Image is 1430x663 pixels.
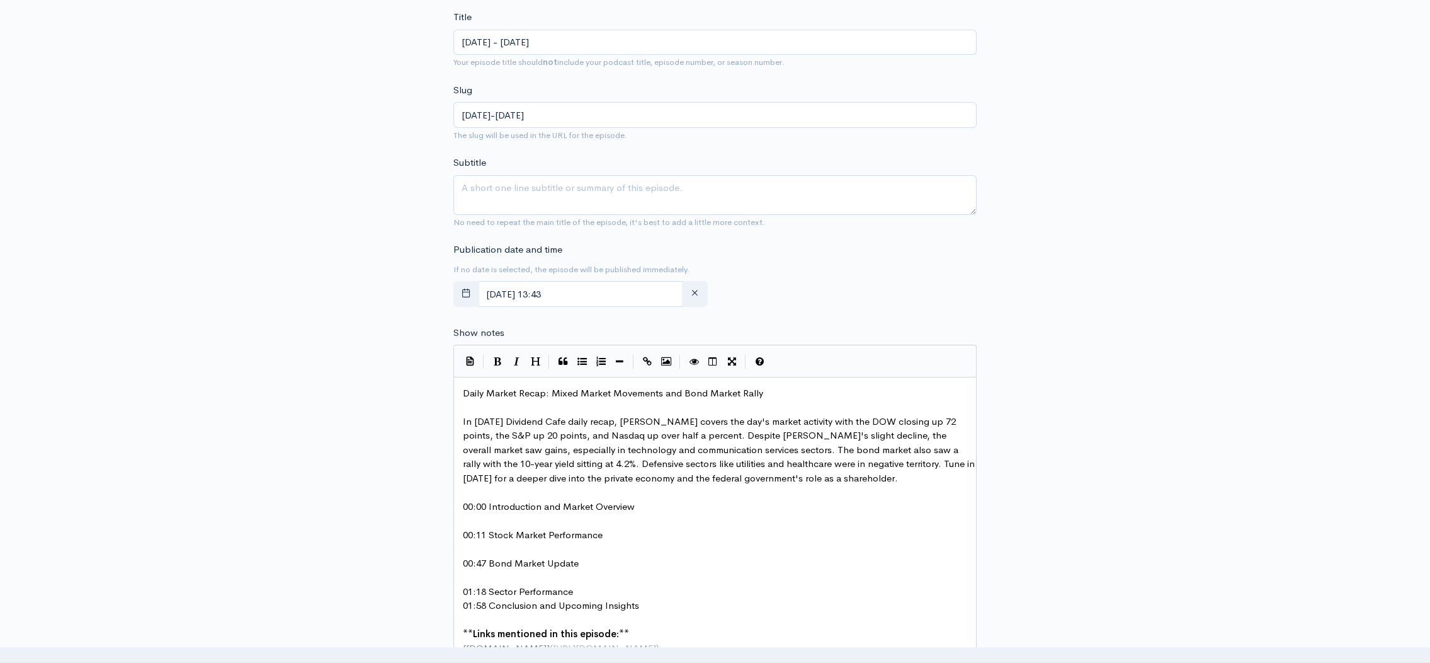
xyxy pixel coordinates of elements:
i: | [548,355,550,369]
span: ( [550,642,553,654]
button: Heading [526,352,545,371]
span: Daily Market Recap: Mixed Market Movements and Bond Market Rally [463,387,763,399]
button: clear [682,281,708,307]
span: [ [463,642,466,654]
span: 00:00 Introduction and Market Overview [463,500,635,512]
small: If no date is selected, the episode will be published immediately. [453,264,689,275]
label: Subtitle [453,156,486,170]
button: toggle [453,281,479,307]
span: [URL][DOMAIN_NAME] [553,642,656,654]
span: ] [547,642,550,654]
label: Title [453,10,472,25]
small: Your episode title should include your podcast title, episode number, or season number. [453,57,785,67]
button: Bold [488,352,507,371]
button: Insert Image [657,352,676,371]
button: Numbered List [591,352,610,371]
span: In [DATE] Dividend Cafe daily recap, [PERSON_NAME] covers the day's market activity with the DOW ... [463,415,977,484]
i: | [745,355,746,369]
strong: not [543,57,557,67]
span: Links mentioned in this episode: [473,628,619,640]
span: [DOMAIN_NAME] [466,642,547,654]
input: What is the episode's title? [453,30,977,55]
button: Toggle Fullscreen [722,352,741,371]
span: 00:47 Bond Market Update [463,557,579,569]
button: Markdown Guide [750,352,769,371]
button: Insert Show Notes Template [460,351,479,370]
button: Quote [553,352,572,371]
button: Toggle Side by Side [703,352,722,371]
button: Generic List [572,352,591,371]
input: title-of-episode [453,102,977,128]
span: 01:58 Conclusion and Upcoming Insights [463,599,639,611]
label: Publication date and time [453,243,562,257]
i: | [633,355,634,369]
label: Slug [453,83,472,98]
small: The slug will be used in the URL for the episode. [453,130,627,141]
label: Show notes [453,326,504,340]
button: Toggle Preview [684,352,703,371]
button: Insert Horizontal Line [610,352,629,371]
button: Create Link [638,352,657,371]
i: | [483,355,484,369]
span: 01:18 Sector Performance [463,585,573,597]
i: | [679,355,681,369]
button: Italic [507,352,526,371]
span: ) [656,642,659,654]
small: No need to repeat the main title of the episode, it's best to add a little more context. [453,217,765,228]
span: 00:11 Stock Market Performance [463,529,603,541]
